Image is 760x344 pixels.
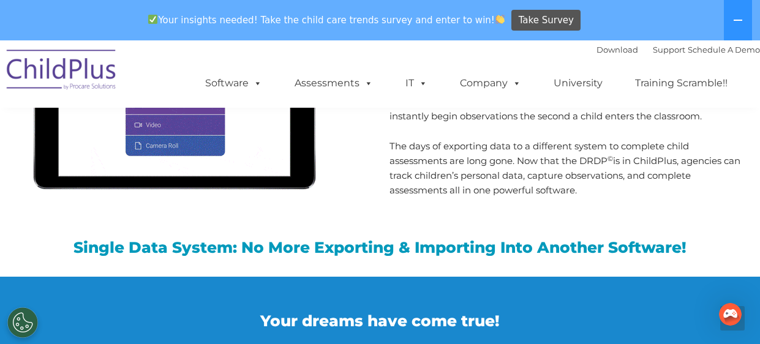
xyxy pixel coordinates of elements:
span: Take Survey [519,10,574,31]
sup: © [608,154,613,163]
a: Company [448,71,533,95]
span: Your insights needed! Take the child care trends survey and enter to win! [143,8,510,32]
a: Assessments [282,71,385,95]
button: Cookies Settings [7,307,38,338]
span: Your dreams have come true! [260,312,500,330]
a: Software [193,71,274,95]
a: Support [653,45,685,54]
a: Download [596,45,638,54]
a: Take Survey [511,10,581,31]
span: Single Data System: No More Exporting & Importing Into Another Software! [73,238,687,256]
p: The days of exporting data to a different system to complete child assessments are long gone. Now... [389,139,742,198]
a: Schedule A Demo [688,45,760,54]
font: | [596,45,760,54]
img: ✅ [148,15,157,24]
img: 👏 [495,15,505,24]
img: ChildPlus by Procare Solutions [1,41,123,102]
a: IT [393,71,440,95]
a: Training Scramble!! [623,71,740,95]
a: University [541,71,615,95]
